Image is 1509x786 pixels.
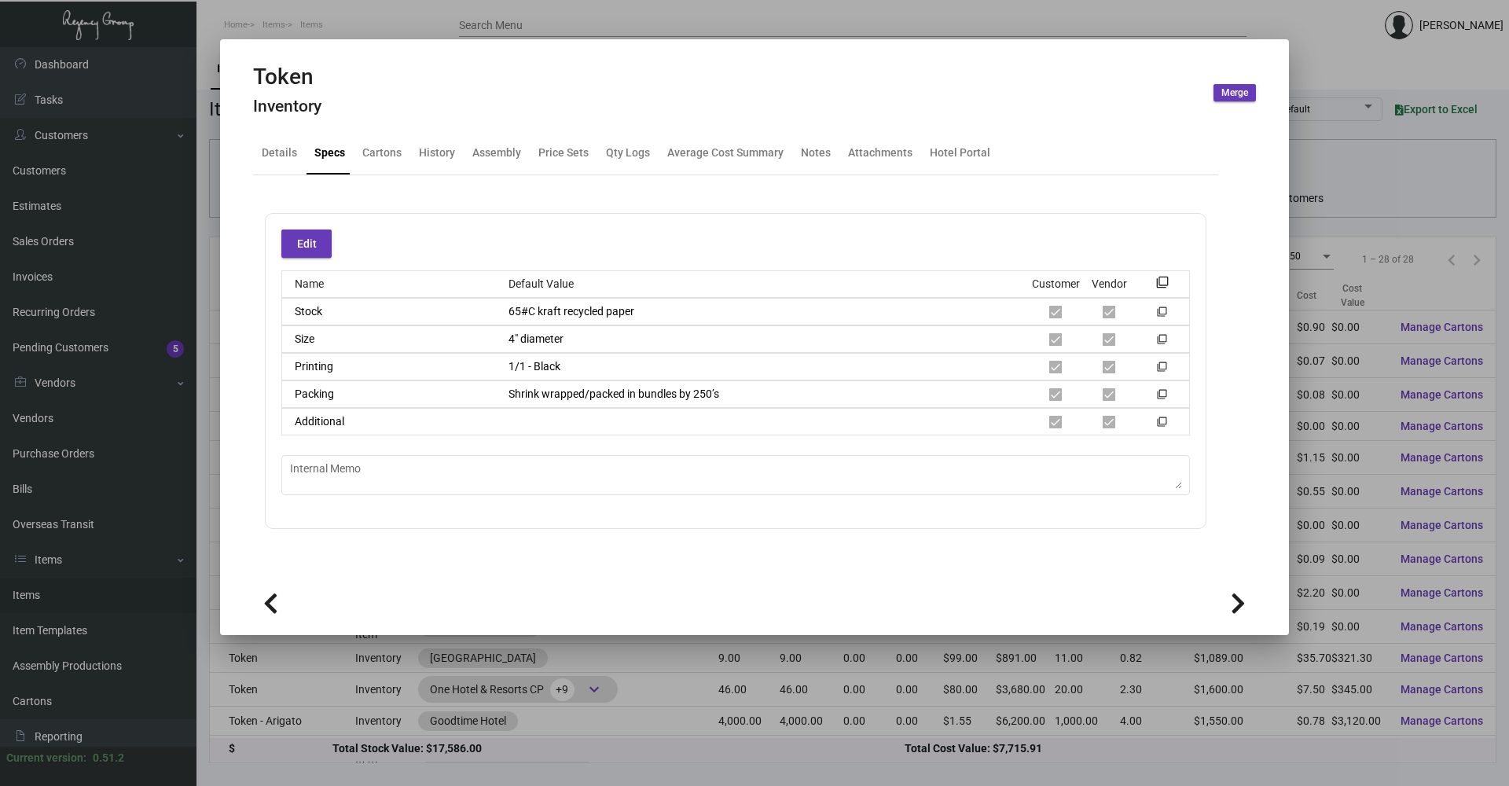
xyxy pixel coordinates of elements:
[1092,276,1127,292] div: Vendor
[1156,281,1169,293] mat-icon: filter_none
[281,230,332,258] button: Edit
[538,145,589,161] div: Price Sets
[282,276,496,292] div: Name
[801,145,831,161] div: Notes
[253,97,321,116] h4: Inventory
[1157,337,1167,347] mat-icon: filter_none
[6,750,86,766] div: Current version:
[667,145,784,161] div: Average Cost Summary
[1157,392,1167,402] mat-icon: filter_none
[314,145,345,161] div: Specs
[472,145,521,161] div: Assembly
[262,145,297,161] div: Details
[1157,365,1167,375] mat-icon: filter_none
[93,750,124,766] div: 0.51.2
[362,145,402,161] div: Cartons
[1157,310,1167,320] mat-icon: filter_none
[496,276,1030,292] div: Default Value
[606,145,650,161] div: Qty Logs
[253,64,321,90] h2: Token
[848,145,912,161] div: Attachments
[1213,84,1256,101] button: Merge
[1221,86,1248,100] span: Merge
[419,145,455,161] div: History
[297,237,317,250] span: Edit
[930,145,990,161] div: Hotel Portal
[1032,276,1080,292] div: Customer
[1157,420,1167,430] mat-icon: filter_none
